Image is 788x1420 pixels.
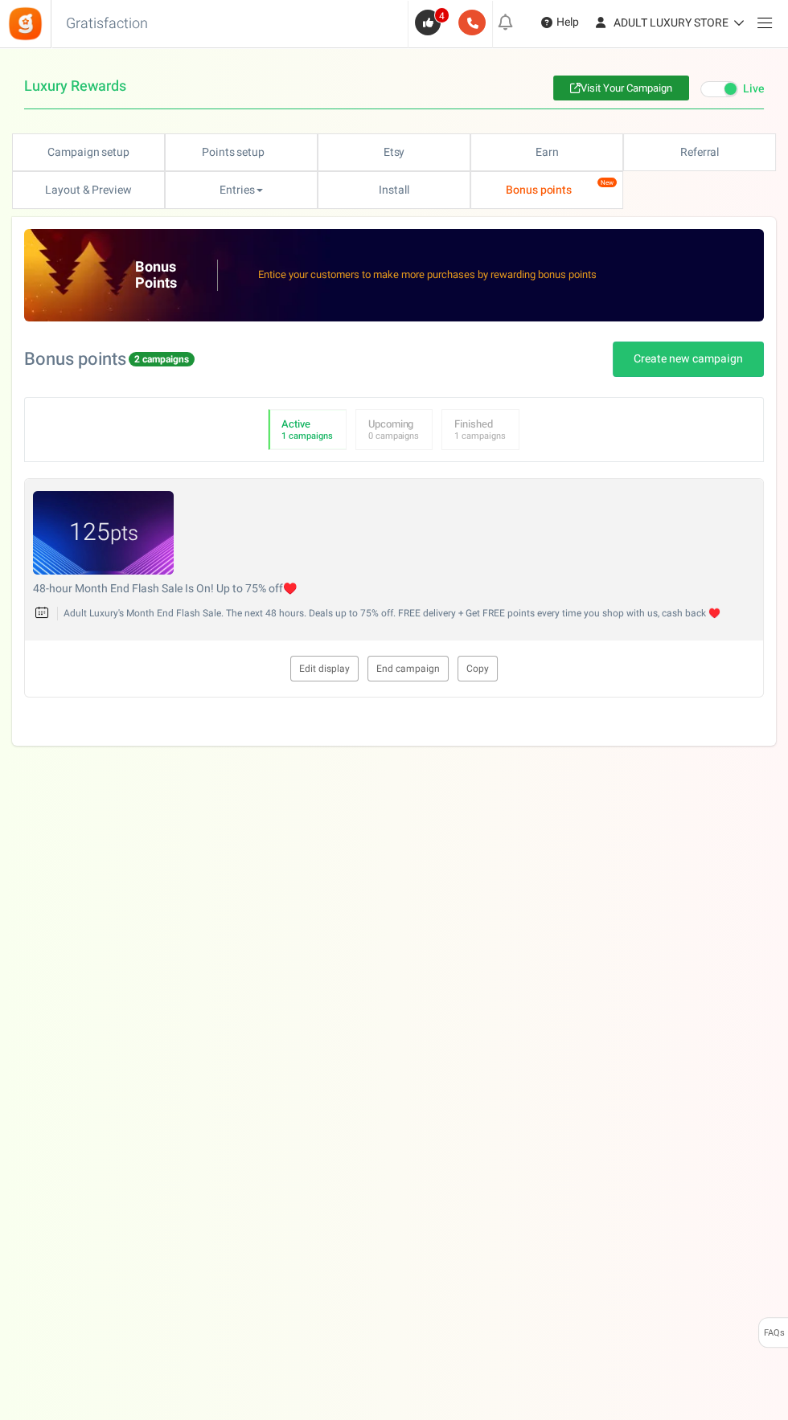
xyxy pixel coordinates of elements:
a: Help [535,10,585,35]
span: Luxury Rewards [24,76,126,98]
a: Entries [165,171,318,209]
h2: Bonus Points [135,260,218,292]
a: 4 [415,10,452,35]
b: Active [281,418,332,431]
b: Upcoming [368,418,419,431]
h2: Bonus points [24,351,126,367]
a: Earn [470,133,623,171]
a: Referral [623,133,776,171]
h4: 48-hour Month End Flash Sale Is On! Up to 75% off♥️ [33,583,755,595]
a: Create new campaign [613,342,764,377]
figcaption: 125 [33,515,174,550]
a: Menu [749,6,780,38]
span: Help [552,14,579,31]
small: 2 campaigns [129,352,195,366]
a: Layout & Preview [12,171,165,209]
a: Campaign setup [12,133,165,171]
span: Live [743,81,764,97]
span: ADULT LUXURY STORE [614,14,728,31]
a: Copy [458,656,498,681]
h3: Gratisfaction [48,8,166,40]
a: Visit Your Campaign [553,76,689,100]
p: Entice your customers to make more purchases by rewarding bonus points [258,268,597,283]
a: Edit display [290,656,359,681]
p: Adult Luxury's Month End Flash Sale. The next 48 hours. Deals up to 75% off. FREE delivery + Get ... [57,607,755,620]
a: Points setup [165,133,318,171]
img: Gratisfaction [7,6,43,42]
span: 4 [434,7,449,23]
b: Finished [454,418,505,431]
small: 0 campaigns [368,431,419,441]
small: pts [110,518,138,548]
small: 1 campaigns [454,431,505,441]
a: End campaign [367,656,449,681]
span: FAQs [763,1318,785,1348]
a: Install [318,171,470,209]
em: New [597,177,618,188]
a: Bonus points [470,171,623,209]
a: Etsy [318,133,470,171]
small: 1 campaigns [281,431,332,441]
